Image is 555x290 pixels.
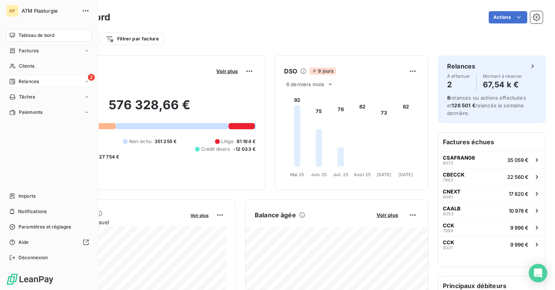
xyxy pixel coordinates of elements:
[290,172,304,177] tspan: Mai 25
[510,225,528,231] span: 9 996 €
[88,74,95,81] span: 2
[438,185,545,202] button: CNEXT809117 820 €
[438,133,545,151] h6: Factures échues
[447,78,470,91] h4: 2
[214,68,240,75] button: Voir plus
[18,239,29,246] span: Aide
[19,47,39,54] span: Factures
[507,174,528,180] span: 22 560 €
[443,228,453,233] span: 7999
[309,68,336,75] span: 9 jours
[443,178,453,182] span: 7863
[333,172,348,177] tspan: Juil. 25
[510,242,528,248] span: 9 996 €
[443,205,461,212] span: CAALB
[507,157,528,163] span: 35 059 €
[438,219,545,236] button: CCK79999 996 €
[101,33,164,45] button: Filtrer par facture
[22,8,77,14] span: ATM Plasturgie
[18,32,54,39] span: Tableau de bord
[377,172,392,177] tspan: [DATE]
[284,67,297,76] h6: DSO
[438,168,545,185] button: CBECCK786322 560 €
[443,161,453,165] span: 8073
[97,153,119,160] span: -27 754 €
[255,210,296,220] h6: Balance âgée
[19,63,34,70] span: Clients
[286,81,324,87] span: 6 derniers mois
[438,151,545,168] button: CSAFRAN06807335 059 €
[447,74,470,78] span: À effectuer
[18,208,47,215] span: Notifications
[19,93,35,100] span: Tâches
[6,236,92,248] a: Aide
[6,5,18,17] div: AP
[452,102,475,108] span: 126 501 €
[233,146,256,153] span: -12 033 €
[447,95,526,116] span: relances ou actions effectuées et relancés la semaine dernière.
[443,245,452,250] span: 8031
[216,68,238,74] span: Voir plus
[447,95,450,101] span: 8
[509,208,528,214] span: 10 978 €
[18,223,71,230] span: Paramètres et réglages
[374,212,400,218] button: Voir plus
[447,62,475,71] h6: Relances
[483,78,522,91] h4: 67,54 k €
[399,172,413,177] tspan: [DATE]
[443,195,452,199] span: 8091
[489,11,527,23] button: Actions
[201,146,230,153] span: Crédit divers
[443,155,475,161] span: CSAFRAN06
[443,222,454,228] span: CCK
[443,188,461,195] span: CNEXT
[237,138,256,145] span: 81 164 €
[529,264,547,282] div: Open Intercom Messenger
[6,273,54,285] img: Logo LeanPay
[438,202,545,219] button: CAALB805310 978 €
[221,138,234,145] span: Litige
[129,138,151,145] span: Non-échu
[18,78,39,85] span: Relances
[443,172,464,178] span: CBECCK
[44,97,256,120] h2: 576 328,66 €
[155,138,177,145] span: 351 255 €
[377,212,398,218] span: Voir plus
[311,172,327,177] tspan: Juin 25
[18,193,35,200] span: Imports
[190,213,209,218] span: Voir plus
[438,236,545,253] button: CCK80319 996 €
[483,74,522,78] span: Montant à relancer
[18,254,48,261] span: Déconnexion
[19,109,42,116] span: Paiements
[509,191,528,197] span: 17 820 €
[44,218,185,226] span: Chiffre d'affaires mensuel
[354,172,371,177] tspan: Août 25
[443,239,454,245] span: CCK
[188,212,211,218] button: Voir plus
[443,212,454,216] span: 8053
